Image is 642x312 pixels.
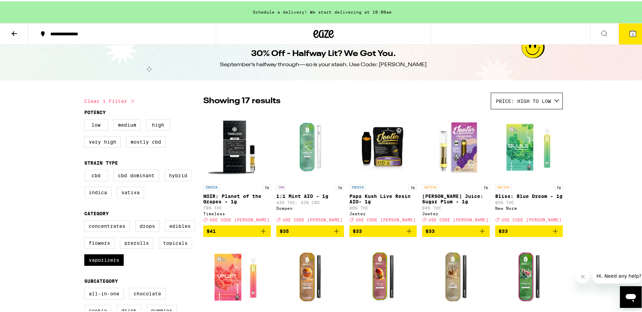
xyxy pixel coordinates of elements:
[84,287,124,298] label: All-In-One
[349,224,417,236] button: Add to bag
[84,91,137,108] button: Clear 1 filter
[114,168,159,180] label: CBD Dominant
[276,111,344,224] a: Open page for 1:1 Mint AIO - 1g from Dompen
[164,168,192,180] label: Hybrid
[349,204,417,209] p: 86% THC
[126,135,166,146] label: Mostly CBD
[84,277,118,282] legend: Subcategory
[422,204,490,209] p: 94% THC
[84,236,115,247] label: Flowers
[276,183,287,189] p: CBD
[276,241,344,309] img: Dompen - California Citrus AIO - 1g
[84,185,111,197] label: Indica
[84,135,121,146] label: Very High
[422,183,438,189] p: SATIVA
[422,210,490,215] div: Jeeter
[276,205,344,209] div: Dompen
[117,185,144,197] label: Sativa
[422,111,490,179] img: Jeeter - Jeeter Juice: Sugar Plum - 1g
[276,111,344,179] img: Dompen - 1:1 Mint AIO - 1g
[495,183,511,189] p: SATIVA
[495,199,563,203] p: 85% THC
[84,253,124,264] label: Vaporizers
[496,97,551,103] span: Price: High to Low
[499,227,508,233] span: $33
[276,224,344,236] button: Add to bag
[203,111,271,179] img: Timeless - NOIR: Planet of the Grapes - 1g
[203,210,271,215] div: Timeless
[349,241,417,309] img: Dompen - Mango Haze AIO - 1g
[146,118,170,129] label: High
[422,241,490,309] img: Dompen - King Louis XIII AIO - 1g
[203,183,220,189] p: INDICA
[429,216,488,221] span: USE CODE [PERSON_NAME]
[592,267,642,282] iframe: Message from company
[135,219,159,231] label: Drops
[203,204,271,209] p: 78% THC
[576,269,590,282] iframe: Close message
[426,227,435,233] span: $33
[336,183,344,189] p: 1g
[283,216,343,221] span: USE CODE [PERSON_NAME]
[84,118,108,129] label: Low
[353,227,362,233] span: $33
[114,118,141,129] label: Medium
[422,192,490,203] p: [PERSON_NAME] Juice: Sugar Plum - 1g
[349,183,366,189] p: INDICA
[495,241,563,309] img: Dompen - Watermelon Ice AIO - 1g
[495,111,563,224] a: Open page for Bliss: Blue Dream - 1g from New Norm
[422,224,490,236] button: Add to bag
[349,111,417,179] img: Jeeter - Papa Kush Live Resin AIO- 1g
[84,108,106,114] legend: Potency
[276,192,344,198] p: 1:1 Mint AIO - 1g
[159,236,192,247] label: Topicals
[263,183,271,189] p: 1g
[84,159,118,164] legend: Strain Type
[280,227,289,233] span: $35
[349,192,417,203] p: Papa Kush Live Resin AIO- 1g
[207,227,216,233] span: $41
[203,111,271,224] a: Open page for NOIR: Planet of the Grapes - 1g from Timeless
[632,31,634,35] span: 1
[251,47,396,58] h1: 30% Off - Halfway Lit? We Got You.
[349,111,417,224] a: Open page for Papa Kush Live Resin AIO- 1g from Jeeter
[210,216,270,221] span: USE CODE [PERSON_NAME]
[84,219,130,231] label: Concentrates
[555,183,563,189] p: 1g
[203,241,271,309] img: New Norm - Uplift: Green Crack - 1g
[349,210,417,215] div: Jeeter
[495,111,563,179] img: New Norm - Bliss: Blue Dream - 1g
[129,287,166,298] label: Chocolate
[495,192,563,198] p: Bliss: Blue Dream - 1g
[220,60,427,67] div: September’s halfway through—so is your stash. Use Code: [PERSON_NAME]
[276,199,344,203] p: 42% THC: 42% CBD
[120,236,153,247] label: Prerolls
[165,219,195,231] label: Edibles
[502,216,561,221] span: USE CODE [PERSON_NAME]
[203,192,271,203] p: NOIR: Planet of the Grapes - 1g
[422,111,490,224] a: Open page for Jeeter Juice: Sugar Plum - 1g from Jeeter
[409,183,417,189] p: 1g
[84,168,108,180] label: CBD
[620,285,642,307] iframe: Button to launch messaging window
[495,224,563,236] button: Add to bag
[203,224,271,236] button: Add to bag
[84,209,109,215] legend: Category
[482,183,490,189] p: 1g
[203,94,280,106] p: Showing 17 results
[495,205,563,209] div: New Norm
[356,216,416,221] span: USE CODE [PERSON_NAME]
